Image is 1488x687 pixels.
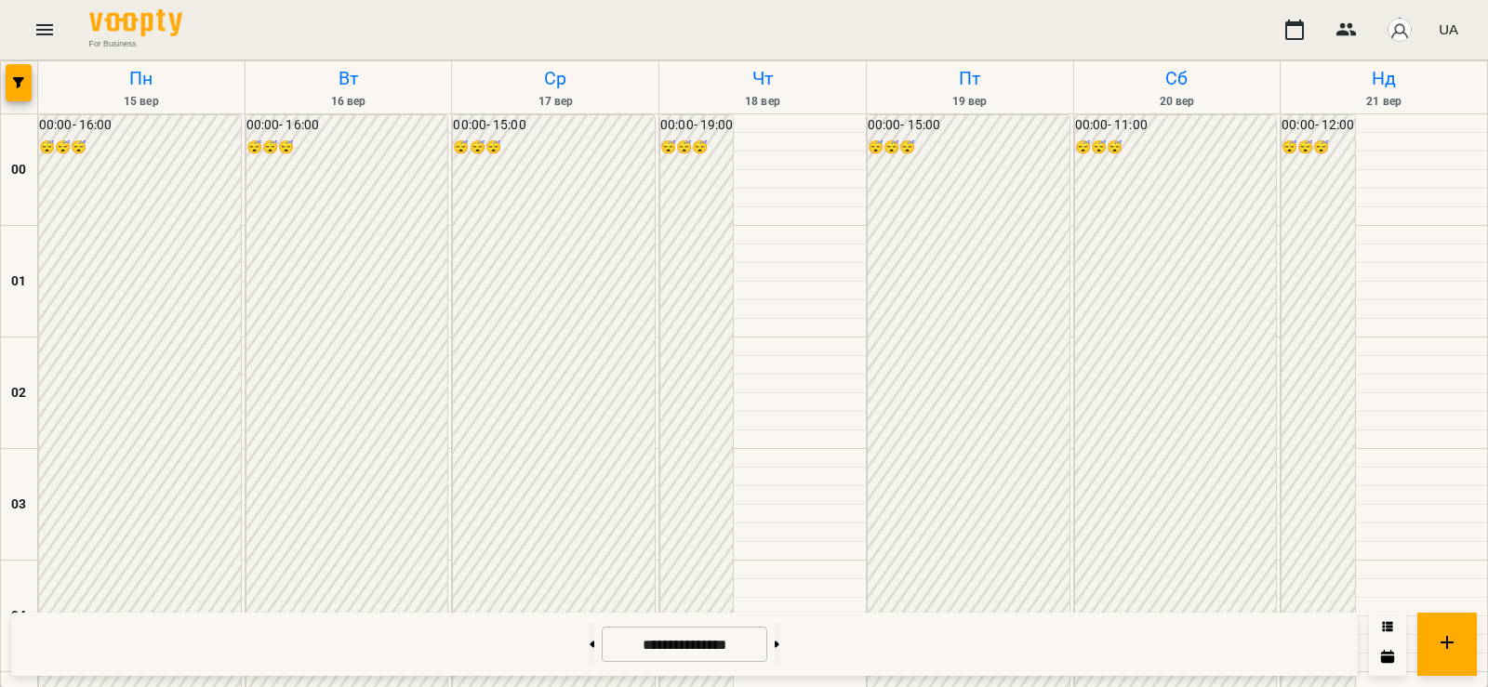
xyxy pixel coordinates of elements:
h6: Пт [870,64,1070,93]
h6: 21 вер [1283,93,1484,111]
img: Voopty Logo [89,9,182,36]
button: Menu [22,7,67,52]
h6: Чт [662,64,863,93]
h6: 00:00 - 16:00 [246,115,448,136]
h6: 16 вер [248,93,449,111]
h6: 17 вер [455,93,656,111]
h6: 00:00 - 16:00 [39,115,241,136]
h6: 😴😴😴 [660,138,733,158]
h6: 😴😴😴 [453,138,655,158]
h6: 19 вер [870,93,1070,111]
h6: 03 [11,495,26,515]
h6: 00:00 - 15:00 [868,115,1069,136]
h6: 15 вер [41,93,242,111]
span: UA [1439,20,1458,39]
h6: 01 [11,271,26,292]
span: For Business [89,38,182,49]
h6: 😴😴😴 [868,138,1069,158]
h6: 😴😴😴 [1282,138,1354,158]
h6: 20 вер [1077,93,1278,111]
h6: Вт [248,64,449,93]
h6: 02 [11,383,26,403]
h6: 00:00 - 11:00 [1075,115,1277,136]
h6: Ср [455,64,656,93]
h6: Сб [1077,64,1278,93]
h6: 😴😴😴 [246,138,448,158]
h6: 😴😴😴 [39,138,241,158]
img: avatar_s.png [1387,17,1413,43]
h6: 00:00 - 15:00 [453,115,655,136]
h6: Нд [1283,64,1484,93]
h6: 18 вер [662,93,863,111]
h6: 00 [11,160,26,180]
h6: Пн [41,64,242,93]
h6: 😴😴😴 [1075,138,1277,158]
button: UA [1431,12,1466,46]
h6: 00:00 - 12:00 [1282,115,1354,136]
h6: 00:00 - 19:00 [660,115,733,136]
